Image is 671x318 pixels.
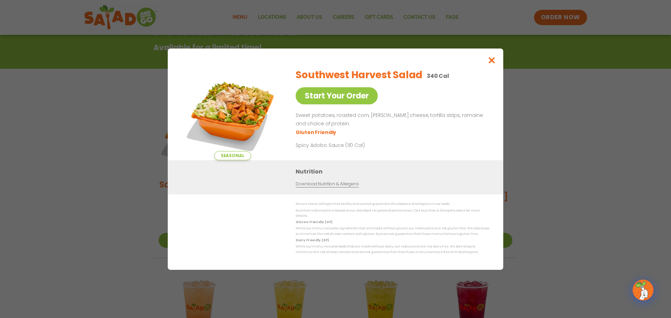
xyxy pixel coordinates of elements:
[296,167,493,176] h3: Nutrition
[296,111,486,128] p: Sweet potatoes, roasted corn, [PERSON_NAME] cheese, tortilla strips, romaine and choice of protein.
[296,238,329,242] strong: Dairy Friendly (DF)
[296,220,332,224] strong: Gluten Friendly (GF)
[296,141,425,149] p: Spicy Adobo Sauce (110 Cal)
[296,201,489,207] p: We are not an allergen free facility and cannot guarantee the absence of allergens in our foods.
[296,226,489,237] p: While our menu includes ingredients that are made without gluten, our restaurants are not gluten ...
[633,280,653,300] img: wpChatIcon
[183,62,281,160] img: Featured product photo for Southwest Harvest Salad
[296,128,337,136] li: Gluten Friendly
[481,49,503,72] button: Close modal
[427,72,449,80] p: 340 Cal
[296,68,423,82] h2: Southwest Harvest Salad
[296,181,359,187] a: Download Nutrition & Allergens
[296,208,489,219] p: Nutrition information is based on our standard recipes and portion sizes. Click Nutrition & Aller...
[214,151,251,160] span: Seasonal
[296,87,378,104] a: Start Your Order
[296,244,489,255] p: While our menu includes foods that are made without dairy, our restaurants are not dairy free. We...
